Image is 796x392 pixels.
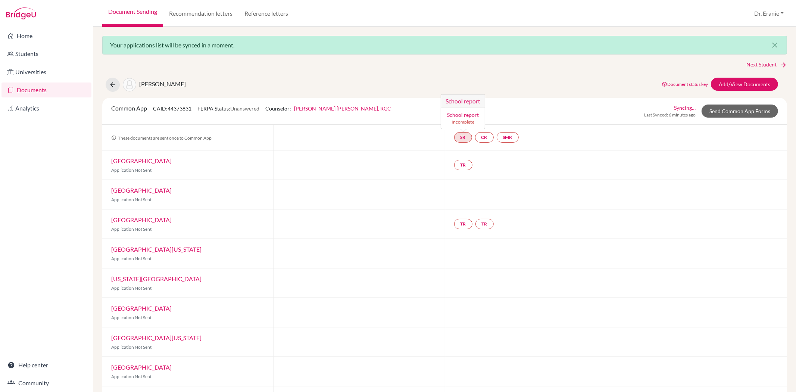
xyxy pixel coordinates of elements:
a: TR [475,219,494,229]
a: School report [447,112,479,118]
i: close [770,41,779,50]
a: [US_STATE][GEOGRAPHIC_DATA] [111,275,202,282]
a: Home [1,28,91,43]
span: Application Not Sent [111,197,152,202]
span: Application Not Sent [111,167,152,173]
span: CAID: 44373831 [153,105,191,112]
a: SRSchool report School report Incomplete [454,132,472,143]
h3: School report [441,94,485,108]
a: Next Student [746,60,787,69]
a: [GEOGRAPHIC_DATA] [111,364,172,371]
span: Unanswered [230,105,259,112]
a: Analytics [1,101,91,116]
a: TR [454,219,472,229]
a: SMR [497,132,519,143]
span: Common App [111,105,147,112]
span: Application Not Sent [111,374,152,379]
a: Help center [1,358,91,373]
button: Dr. Eranie [751,6,787,21]
span: Last Synced: 6 minutes ago [644,112,696,118]
span: FERPA Status: [197,105,259,112]
a: TR [454,160,472,170]
span: Application Not Sent [111,344,152,350]
button: Close [763,36,787,54]
span: Application Not Sent [111,315,152,320]
a: [GEOGRAPHIC_DATA] [111,216,172,223]
small: Incomplete [446,119,480,125]
a: Community [1,376,91,391]
a: Document status key [662,81,708,87]
a: [GEOGRAPHIC_DATA] [111,305,172,312]
span: Application Not Sent [111,226,152,232]
span: Application Not Sent [111,285,152,291]
div: Your applications list will be synced in a moment. [102,36,787,55]
span: Application Not Sent [111,256,152,261]
a: [PERSON_NAME] [PERSON_NAME], RGC [294,105,391,112]
a: Send Common App Forms [702,105,778,118]
a: [GEOGRAPHIC_DATA] [111,157,172,164]
a: Universities [1,65,91,80]
a: CR [475,132,494,143]
img: Bridge-U [6,7,36,19]
a: Syncing… [674,104,696,112]
a: Add/View Documents [711,78,778,91]
span: [PERSON_NAME] [139,80,186,87]
span: These documents are sent once to Common App [111,135,212,141]
a: [GEOGRAPHIC_DATA][US_STATE] [111,334,202,341]
a: [GEOGRAPHIC_DATA][US_STATE] [111,246,202,253]
a: Students [1,46,91,61]
span: Counselor: [265,105,391,112]
a: [GEOGRAPHIC_DATA] [111,187,172,194]
a: Documents [1,83,91,97]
